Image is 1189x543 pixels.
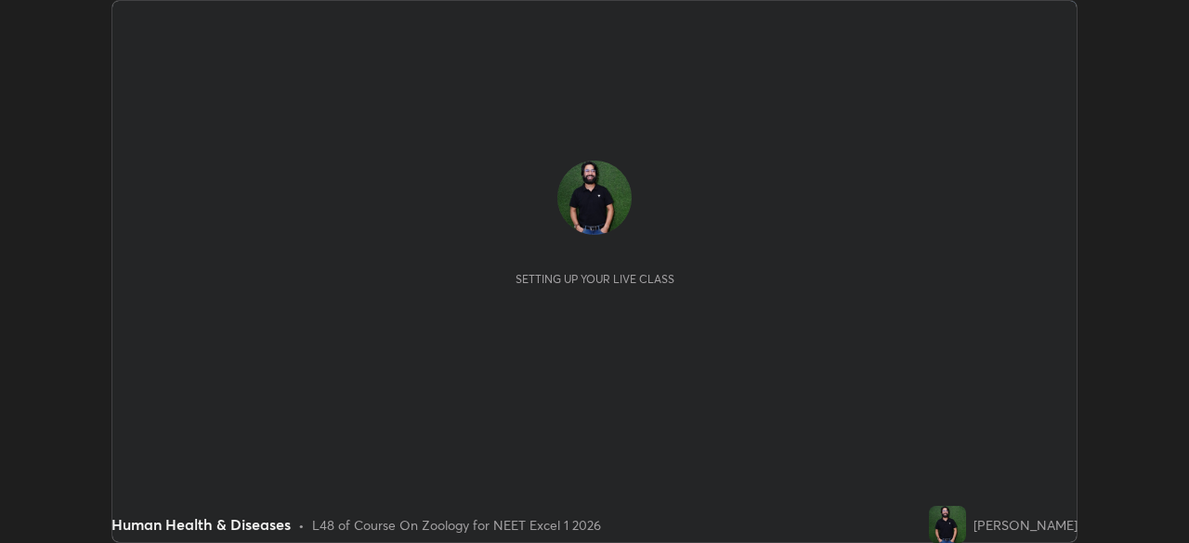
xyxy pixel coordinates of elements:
div: • [298,515,305,535]
img: 8be69093bacc48d5a625170d7cbcf919.jpg [557,161,632,235]
div: [PERSON_NAME] [973,515,1078,535]
img: 8be69093bacc48d5a625170d7cbcf919.jpg [929,506,966,543]
div: Human Health & Diseases [111,513,291,536]
div: Setting up your live class [516,272,674,286]
div: L48 of Course On Zoology for NEET Excel 1 2026 [312,515,601,535]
